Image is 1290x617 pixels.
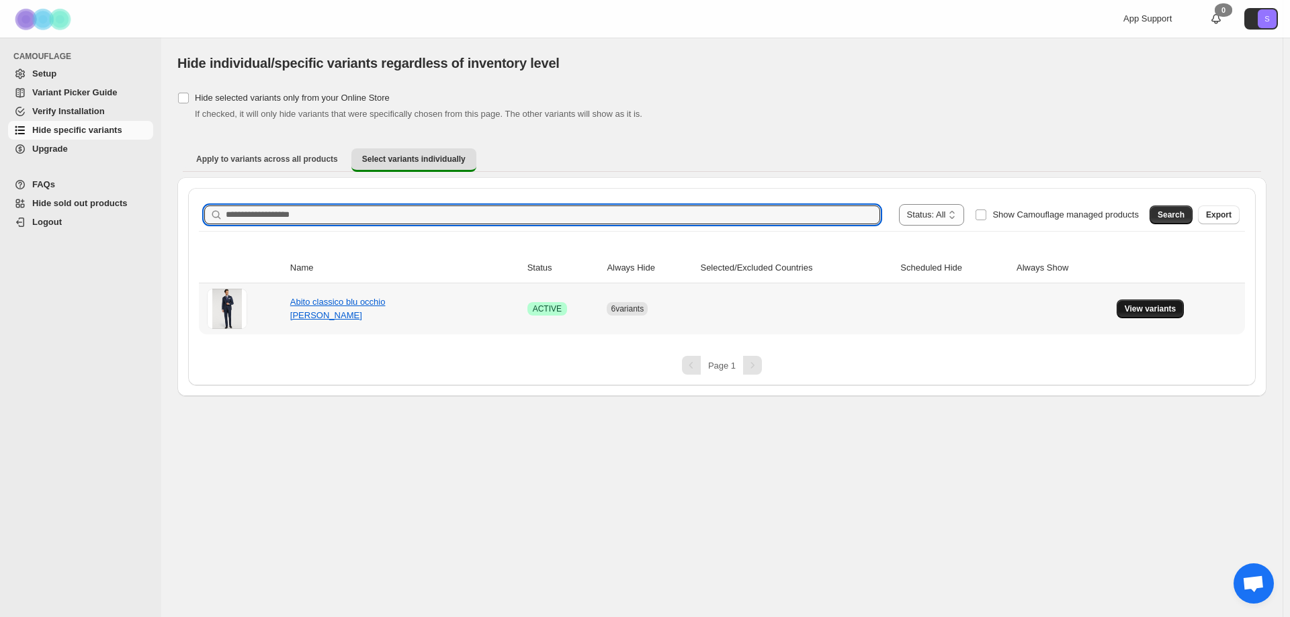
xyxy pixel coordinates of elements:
[32,217,62,227] span: Logout
[1198,205,1240,224] button: Export
[8,121,153,140] a: Hide specific variants
[1206,209,1232,220] span: Export
[533,303,562,314] span: ACTIVE
[1125,303,1176,314] span: View variants
[32,144,68,154] span: Upgrade
[896,253,1013,283] th: Scheduled Hide
[8,213,153,232] a: Logout
[708,361,736,371] span: Page 1
[696,253,896,283] th: Selected/Excluded Countries
[8,194,153,213] a: Hide sold out products
[603,253,696,283] th: Always Hide
[8,102,153,121] a: Verify Installation
[8,140,153,158] a: Upgrade
[992,209,1139,220] span: Show Camouflage managed products
[1158,209,1185,220] span: Search
[199,356,1245,375] nav: Pagination
[1244,8,1278,30] button: Avatar with initials S
[1258,9,1277,28] span: Avatar with initials S
[1013,253,1113,283] th: Always Show
[290,297,386,320] a: Abito classico blu occhio [PERSON_NAME]
[177,177,1266,396] div: Select variants individually
[1209,12,1223,26] a: 0
[185,148,349,170] button: Apply to variants across all products
[523,253,603,283] th: Status
[32,179,55,189] span: FAQs
[32,87,117,97] span: Variant Picker Guide
[32,125,122,135] span: Hide specific variants
[32,198,128,208] span: Hide sold out products
[1150,205,1193,224] button: Search
[13,51,155,62] span: CAMOUFLAGE
[196,154,338,164] span: Apply to variants across all products
[8,64,153,83] a: Setup
[611,304,644,314] span: 6 variants
[11,1,78,38] img: Camouflage
[177,56,560,70] span: Hide individual/specific variants regardless of inventory level
[32,106,105,116] span: Verify Installation
[1234,563,1274,604] a: Aprire la chat
[8,83,153,102] a: Variant Picker Guide
[362,154,466,164] span: Select variants individually
[1215,3,1232,17] div: 0
[8,175,153,194] a: FAQs
[286,253,523,283] th: Name
[32,68,56,79] span: Setup
[1123,13,1172,23] span: App Support
[195,109,642,119] span: If checked, it will only hide variants that were specifically chosen from this page. The other va...
[195,93,390,103] span: Hide selected variants only from your Online Store
[1117,299,1185,318] button: View variants
[1264,15,1269,23] text: S
[351,148,476,172] button: Select variants individually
